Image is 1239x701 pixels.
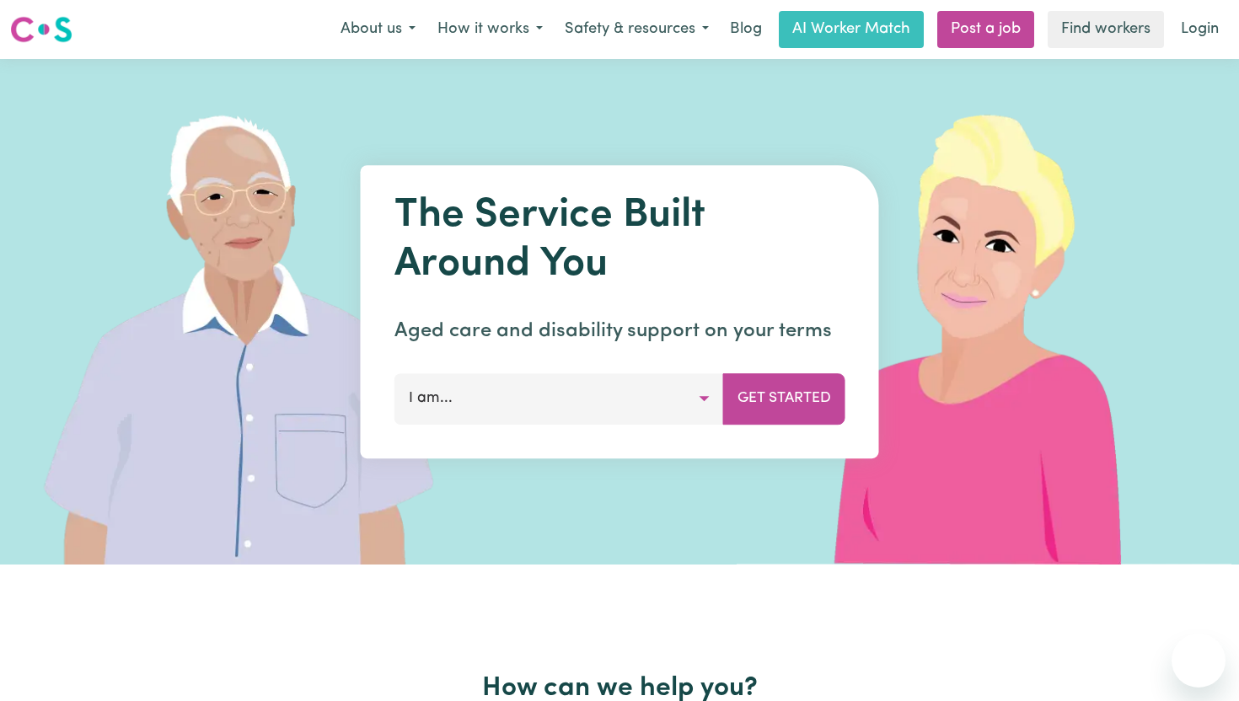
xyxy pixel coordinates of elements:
img: Careseekers logo [10,14,72,45]
a: AI Worker Match [779,11,924,48]
a: Blog [720,11,772,48]
a: Login [1171,11,1229,48]
button: Safety & resources [554,12,720,47]
a: Careseekers logo [10,10,72,49]
button: Get Started [723,373,845,424]
iframe: Button to launch messaging window [1172,634,1226,688]
a: Post a job [937,11,1034,48]
button: How it works [426,12,554,47]
p: Aged care and disability support on your terms [394,316,845,346]
h1: The Service Built Around You [394,192,845,289]
a: Find workers [1048,11,1164,48]
button: About us [330,12,426,47]
button: I am... [394,373,724,424]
